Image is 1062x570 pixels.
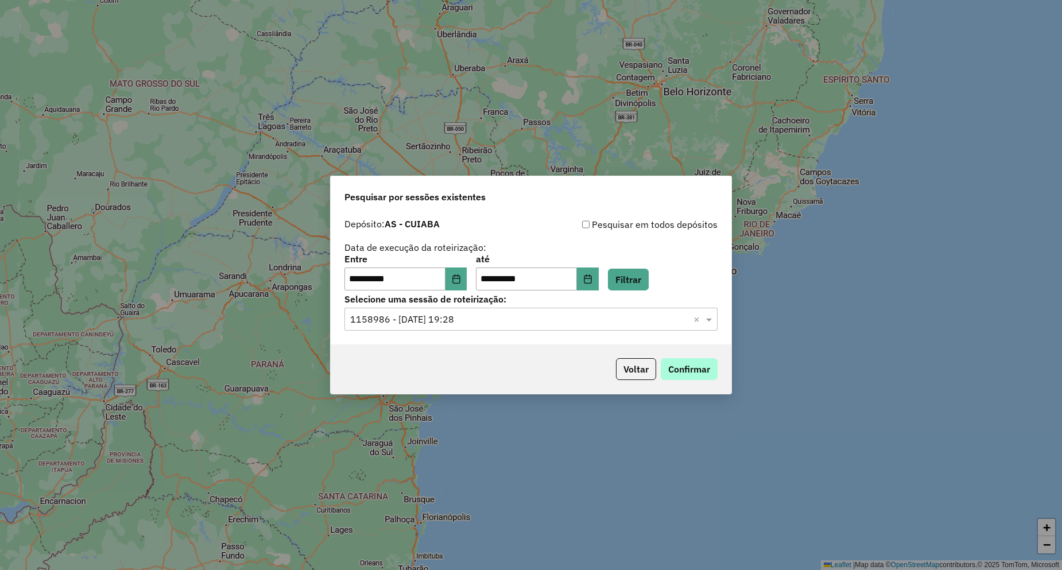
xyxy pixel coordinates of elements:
[344,252,467,266] label: Entre
[577,267,599,290] button: Choose Date
[344,190,486,204] span: Pesquisar por sessões existentes
[616,358,656,380] button: Voltar
[608,269,649,290] button: Filtrar
[661,358,718,380] button: Confirmar
[344,217,440,231] label: Depósito:
[531,218,718,231] div: Pesquisar em todos depósitos
[385,218,440,230] strong: AS - CUIABA
[445,267,467,290] button: Choose Date
[693,312,703,326] span: Clear all
[344,241,486,254] label: Data de execução da roteirização:
[476,252,598,266] label: até
[344,292,718,306] label: Selecione uma sessão de roteirização:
